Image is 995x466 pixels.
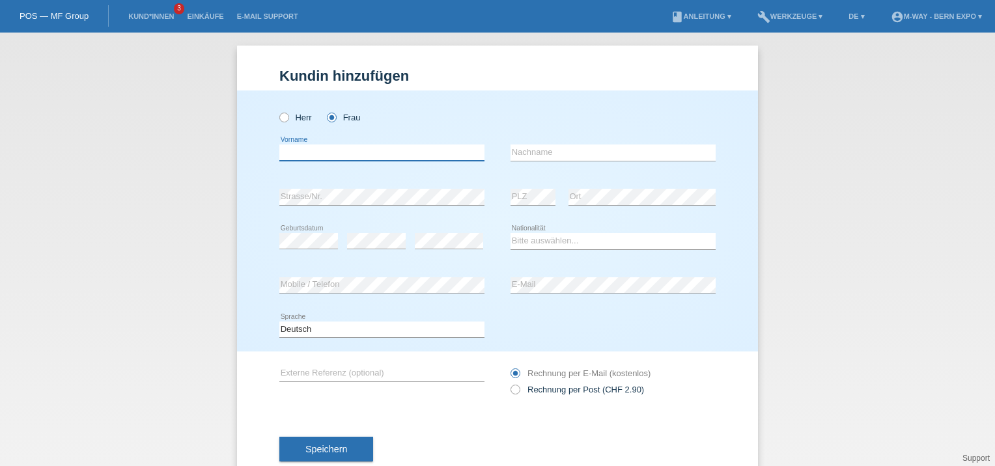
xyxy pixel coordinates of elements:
i: build [757,10,770,23]
label: Rechnung per Post (CHF 2.90) [511,385,644,394]
h1: Kundin hinzufügen [279,68,716,84]
label: Herr [279,113,312,122]
a: Support [962,454,990,463]
a: E-Mail Support [231,12,305,20]
span: 3 [174,3,184,14]
input: Rechnung per E-Mail (kostenlos) [511,368,519,385]
span: Speichern [305,444,347,454]
input: Herr [279,113,288,121]
a: Kund*innen [122,12,180,20]
a: account_circlem-way - Bern Expo ▾ [884,12,988,20]
button: Speichern [279,437,373,461]
a: buildWerkzeuge ▾ [751,12,830,20]
a: Einkäufe [180,12,230,20]
label: Frau [327,113,360,122]
input: Frau [327,113,335,121]
label: Rechnung per E-Mail (kostenlos) [511,368,651,378]
a: DE ▾ [842,12,871,20]
i: account_circle [891,10,904,23]
input: Rechnung per Post (CHF 2.90) [511,385,519,401]
i: book [671,10,684,23]
a: bookAnleitung ▾ [664,12,738,20]
a: POS — MF Group [20,11,89,21]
